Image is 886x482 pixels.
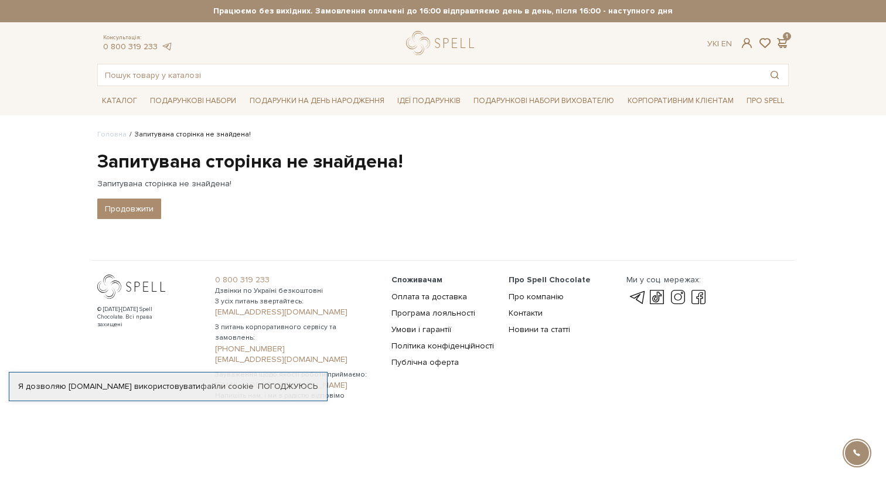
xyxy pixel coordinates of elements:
div: Ук [707,39,732,49]
span: З питань корпоративного сервісу та замовлень: [215,322,377,343]
a: Подарунки на День народження [245,92,389,110]
a: Оплата та доставка [391,292,467,302]
a: telegram [626,290,646,305]
a: Головна [97,130,127,139]
a: tik-tok [647,290,667,305]
a: [EMAIL_ADDRESS][DOMAIN_NAME] [215,354,377,365]
a: Погоджуюсь [258,381,318,392]
a: logo [406,31,479,55]
a: telegram [161,42,172,52]
a: En [721,39,732,49]
a: Про компанію [509,292,564,302]
a: Подарункові набори [145,92,241,110]
span: Споживачам [391,275,442,285]
a: Корпоративним клієнтам [623,91,738,111]
a: Умови і гарантії [391,324,451,334]
a: Новини та статті [509,324,570,334]
a: 0 800 319 233 [215,275,377,285]
a: Каталог [97,92,142,110]
p: Запитувана сторінка не знайдена! [97,179,789,189]
div: © [DATE]-[DATE] Spell Chocolate. Всі права захищені [97,306,176,329]
a: facebook [689,290,708,305]
a: файли cookie [200,381,254,391]
a: instagram [668,290,688,305]
span: Про Spell Chocolate [509,275,591,285]
span: Консультація: [103,34,172,42]
a: 0 800 319 233 [103,42,158,52]
div: Я дозволяю [DOMAIN_NAME] використовувати [9,381,327,392]
a: [PHONE_NUMBER] [215,344,377,354]
span: | [717,39,719,49]
a: Контакти [509,308,543,318]
a: Подарункові набори вихователю [469,91,619,111]
input: Пошук товару у каталозі [98,64,761,86]
a: [EMAIL_ADDRESS][DOMAIN_NAME] [215,307,377,317]
a: Продовжити [97,199,161,219]
span: Дзвінки по Україні безкоштовні [215,286,377,296]
a: Про Spell [742,92,789,110]
strong: Працюємо без вихідних. Замовлення оплачені до 16:00 відправляємо день в день, після 16:00 - насту... [97,6,789,16]
a: Політика конфіденційності [391,341,494,351]
div: Ми у соц. мережах: [626,275,708,285]
a: Ідеї подарунків [393,92,465,110]
span: Зауваження щодо якості роботи приймаємо: [215,370,377,380]
button: Пошук товару у каталозі [761,64,788,86]
h1: Запитувана сторінка не знайдена! [97,150,789,175]
a: Публічна оферта [391,357,459,367]
li: Запитувана сторінка не знайдена! [127,129,251,140]
a: Програма лояльності [391,308,475,318]
span: З усіх питань звертайтесь: [215,296,377,307]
